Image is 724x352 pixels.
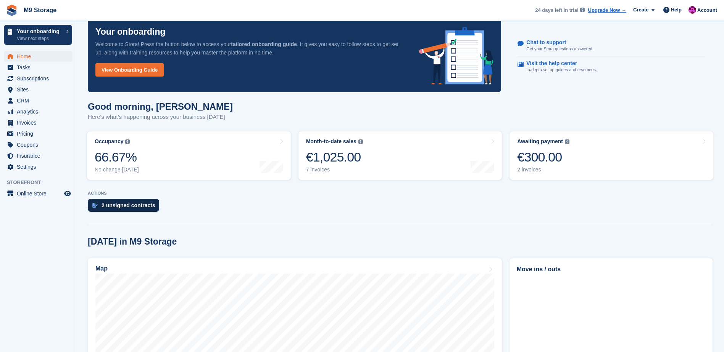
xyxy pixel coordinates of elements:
a: menu [4,95,72,106]
img: stora-icon-8386f47178a22dfd0bd8f6a31ec36ba5ce8667c1dd55bd0f319d3a0aa187defe.svg [6,5,18,16]
a: 2 unsigned contracts [88,199,163,216]
a: View Onboarding Guide [95,63,164,77]
a: Awaiting payment €300.00 2 invoices [510,131,713,180]
span: Invoices [17,117,63,128]
span: Account [697,6,717,14]
span: Online Store [17,188,63,199]
a: menu [4,188,72,199]
div: Occupancy [95,138,123,145]
div: €300.00 [517,149,569,165]
strong: tailored onboarding guide [231,41,297,47]
a: menu [4,51,72,62]
div: €1,025.00 [306,149,363,165]
div: Awaiting payment [517,138,563,145]
div: Month-to-date sales [306,138,356,145]
img: icon-info-grey-7440780725fd019a000dd9b08b2336e03edf1995a4989e88bcd33f0948082b44.svg [125,139,130,144]
h2: Move ins / outs [517,265,705,274]
img: icon-info-grey-7440780725fd019a000dd9b08b2336e03edf1995a4989e88bcd33f0948082b44.svg [580,8,585,12]
span: CRM [17,95,63,106]
p: Your onboarding [95,27,166,36]
div: No change [DATE] [95,166,139,173]
p: In-depth set up guides and resources. [526,67,597,73]
img: John Doyle [689,6,696,14]
span: Subscriptions [17,73,63,84]
a: M9 Storage [21,4,60,16]
a: Upgrade Now → [588,6,626,14]
span: Insurance [17,150,63,161]
a: menu [4,117,72,128]
a: Chat to support Get your Stora questions answered. [518,35,705,56]
a: menu [4,62,72,73]
span: Pricing [17,128,63,139]
img: icon-info-grey-7440780725fd019a000dd9b08b2336e03edf1995a4989e88bcd33f0948082b44.svg [358,139,363,144]
div: 2 unsigned contracts [102,202,155,208]
span: Tasks [17,62,63,73]
span: Sites [17,84,63,95]
div: 66.67% [95,149,139,165]
span: Storefront [7,179,76,186]
div: 2 invoices [517,166,569,173]
a: Month-to-date sales €1,025.00 7 invoices [298,131,502,180]
p: ACTIONS [88,191,713,196]
a: menu [4,139,72,150]
h2: [DATE] in M9 Storage [88,237,177,247]
a: menu [4,73,72,84]
img: contract_signature_icon-13c848040528278c33f63329250d36e43548de30e8caae1d1a13099fd9432cc5.svg [92,203,98,208]
p: Visit the help center [526,60,591,67]
a: menu [4,106,72,117]
a: menu [4,150,72,161]
div: 7 invoices [306,166,363,173]
span: Home [17,51,63,62]
p: Chat to support [526,39,587,46]
span: Help [671,6,682,14]
img: onboarding-info-6c161a55d2c0e0a8cae90662b2fe09162a5109e8cc188191df67fb4f79e88e88.svg [419,27,494,85]
p: View next steps [17,35,62,42]
h1: Good morning, [PERSON_NAME] [88,101,233,112]
a: Visit the help center In-depth set up guides and resources. [518,56,705,77]
a: Preview store [63,189,72,198]
a: Your onboarding View next steps [4,25,72,45]
span: Settings [17,162,63,172]
p: Here's what's happening across your business [DATE] [88,113,233,122]
p: Your onboarding [17,29,62,34]
span: Analytics [17,106,63,117]
p: Get your Stora questions answered. [526,46,593,52]
span: 24 days left in trial [535,6,578,14]
img: icon-info-grey-7440780725fd019a000dd9b08b2336e03edf1995a4989e88bcd33f0948082b44.svg [565,139,569,144]
span: Create [633,6,648,14]
a: menu [4,84,72,95]
a: Occupancy 66.67% No change [DATE] [87,131,291,180]
h2: Map [95,265,108,272]
a: menu [4,128,72,139]
p: Welcome to Stora! Press the button below to access your . It gives you easy to follow steps to ge... [95,40,407,57]
a: menu [4,162,72,172]
span: Coupons [17,139,63,150]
